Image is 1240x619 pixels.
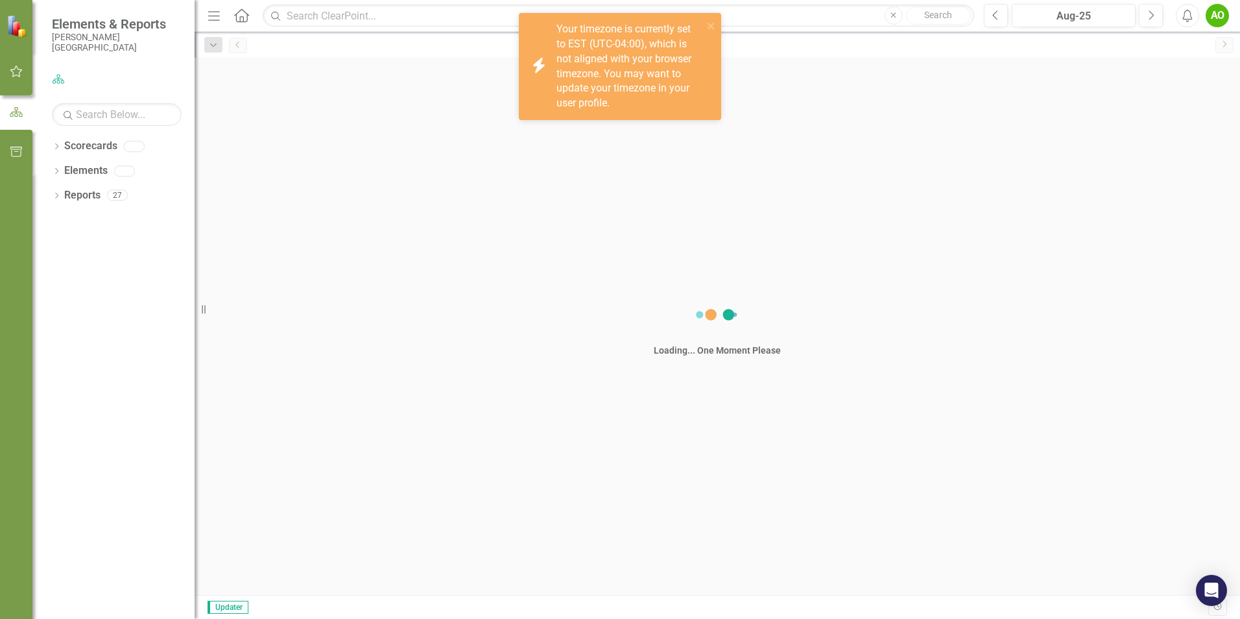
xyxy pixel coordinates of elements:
input: Search ClearPoint... [263,5,974,27]
img: ClearPoint Strategy [5,14,30,38]
span: Updater [208,601,248,614]
div: Your timezone is currently set to EST (UTC-04:00), which is not aligned with your browser timezon... [556,22,703,111]
a: Elements [64,164,108,178]
button: Search [906,6,971,25]
a: Scorecards [64,139,117,154]
a: Reports [64,188,101,203]
button: AO [1206,4,1229,27]
div: Open Intercom Messenger [1196,575,1227,606]
span: Search [924,10,952,20]
div: Loading... One Moment Please [654,344,781,357]
button: Aug-25 [1012,4,1136,27]
div: 27 [107,190,128,201]
span: Elements & Reports [52,16,182,32]
div: Aug-25 [1016,8,1131,24]
input: Search Below... [52,103,182,126]
button: close [707,18,716,33]
small: [PERSON_NAME][GEOGRAPHIC_DATA] [52,32,182,53]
